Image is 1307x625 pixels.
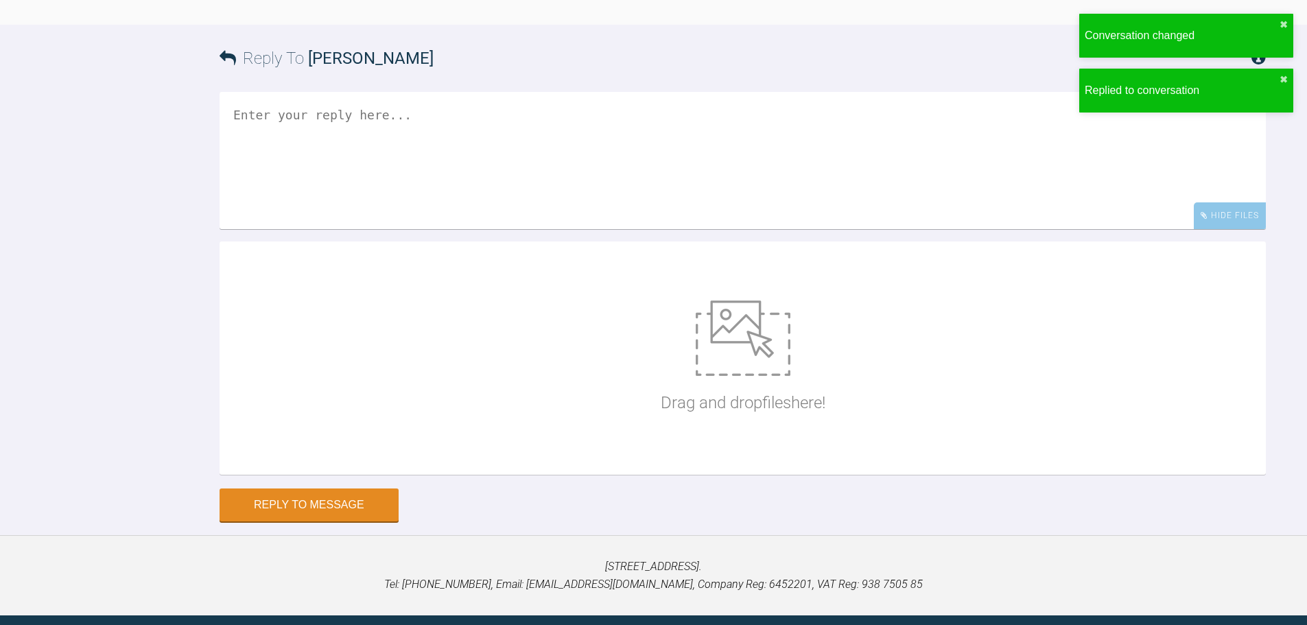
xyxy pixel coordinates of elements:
[1085,82,1280,99] div: Replied to conversation
[661,390,825,416] p: Drag and drop files here!
[220,488,399,521] button: Reply to Message
[220,45,434,71] h3: Reply To
[1085,27,1280,45] div: Conversation changed
[1280,74,1288,85] button: close
[1280,19,1288,30] button: close
[308,49,434,68] span: [PERSON_NAME]
[1194,202,1266,229] div: Hide Files
[22,558,1285,593] p: [STREET_ADDRESS]. Tel: [PHONE_NUMBER], Email: [EMAIL_ADDRESS][DOMAIN_NAME], Company Reg: 6452201,...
